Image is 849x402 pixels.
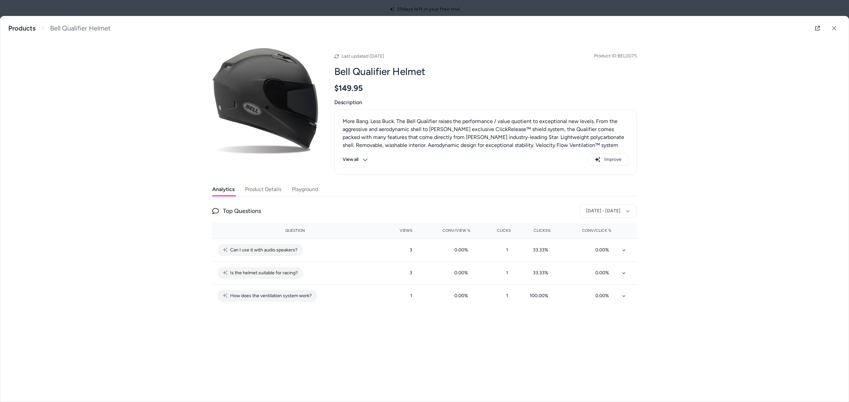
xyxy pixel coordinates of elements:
[50,24,111,33] span: Bell Qualifier Helmet
[442,228,471,233] span: Conv/View %
[582,228,612,233] span: Conv/Click %
[343,153,368,166] button: View all
[534,228,551,233] span: Clicks%
[594,53,637,59] span: Product ID: BEL0075
[334,99,637,106] span: Description
[506,293,511,299] span: 1
[334,83,363,93] span: $149.95
[521,225,551,236] button: Clicks%
[595,247,612,253] span: 0.00 %
[454,293,471,299] span: 0.00 %
[497,228,511,233] span: Clicks
[8,24,35,33] a: Products
[383,225,412,236] button: Views
[343,117,628,189] p: More Bang. Less Buck. The Bell Qualifier raises the performance / value quotient to exceptional n...
[223,206,261,216] span: Top Questions
[400,228,412,233] span: Views
[285,228,305,233] span: Question
[212,48,318,154] img: X003.jpg
[533,247,551,253] span: 33.33 %
[506,247,511,253] span: 1
[285,225,305,236] button: Question
[595,270,612,276] span: 0.00 %
[342,53,384,59] span: Last updated [DATE]
[410,247,412,253] span: 3
[579,204,637,218] button: [DATE] - [DATE]
[230,292,312,300] span: How does the ventilation system work?
[454,270,471,276] span: 0.00 %
[533,270,551,276] span: 33.33 %
[423,225,471,236] button: Conv/View %
[245,183,281,196] button: Product Details
[334,65,637,78] h2: Bell Qualifier Helmet
[454,247,471,253] span: 0.00 %
[588,153,628,166] button: Improve
[8,24,111,33] nav: breadcrumb
[292,183,318,196] button: Playground
[595,293,612,299] span: 0.00 %
[561,225,612,236] button: Conv/Click %
[230,269,298,277] span: Is the helmet suitable for racing?
[230,246,297,254] span: Can I use it with audio speakers?
[506,270,511,276] span: 1
[530,293,551,299] span: 100.00 %
[410,270,412,276] span: 3
[481,225,511,236] button: Clicks
[212,183,234,196] button: Analytics
[410,293,412,299] span: 1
